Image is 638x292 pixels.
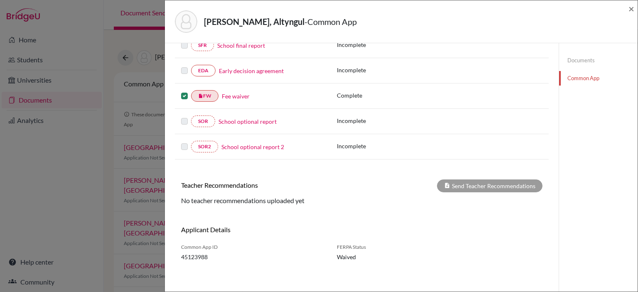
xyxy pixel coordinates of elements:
[222,92,250,101] a: Fee waiver
[437,179,542,192] div: Send Teacher Recommendations
[191,65,216,76] a: EDA
[175,181,362,189] h6: Teacher Recommendations
[218,117,277,126] a: School optional report
[337,243,418,251] span: FERPA Status
[191,141,218,152] a: SOR2
[337,253,418,261] span: Waived
[181,253,324,261] span: 45123988
[304,17,357,27] span: - Common App
[181,226,356,233] h6: Applicant Details
[204,17,304,27] strong: [PERSON_NAME], Altyngul
[217,41,265,50] a: School final report
[198,93,203,98] i: insert_drive_file
[221,142,284,151] a: School optional report 2
[191,39,214,51] a: SFR
[337,40,422,49] p: Incomplete
[337,91,422,100] p: Complete
[337,142,422,150] p: Incomplete
[175,196,549,206] div: No teacher recommendations uploaded yet
[628,4,634,14] button: Close
[181,243,324,251] span: Common App ID
[191,115,215,127] a: SOR
[191,90,218,102] a: insert_drive_fileFW
[337,66,422,74] p: Incomplete
[219,66,284,75] a: Early decision agreement
[559,71,638,86] a: Common App
[559,53,638,68] a: Documents
[337,116,422,125] p: Incomplete
[628,2,634,15] span: ×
